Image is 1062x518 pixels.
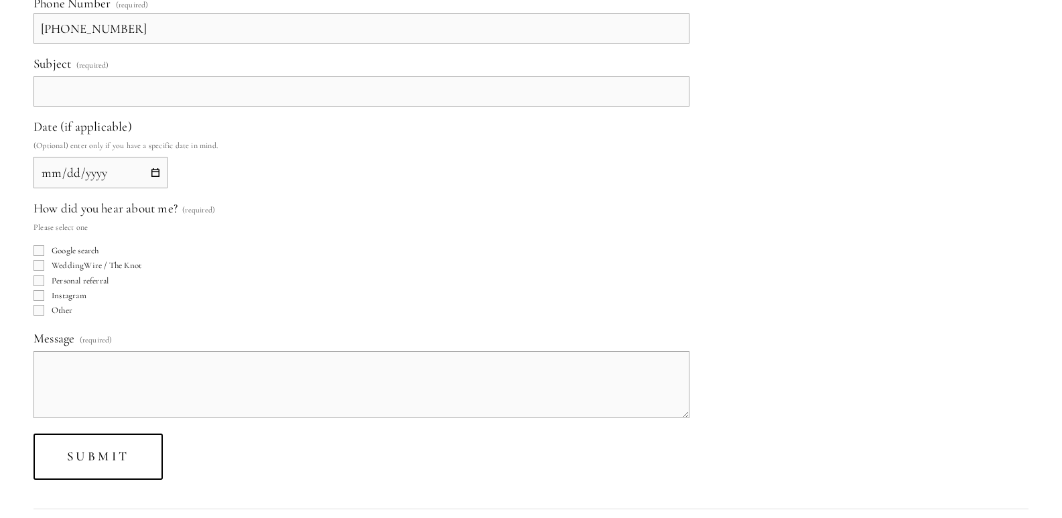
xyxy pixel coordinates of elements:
[34,137,689,154] p: (Optional) enter only if you have a specific date in mind.
[52,275,109,286] span: Personal referral
[76,56,109,74] span: (required)
[80,331,113,348] span: (required)
[52,245,98,256] span: Google search
[52,290,86,301] span: Instagram
[52,305,72,316] span: Other
[34,245,44,256] input: Google search
[34,330,74,346] span: Message
[34,200,178,216] span: How did you hear about me?
[34,305,44,316] input: Other
[34,218,215,236] p: Please select one
[34,275,44,286] input: Personal referral
[182,201,215,218] span: (required)
[116,1,149,9] span: (required)
[34,260,44,271] input: WeddingWire / The Knot
[34,56,71,71] span: Subject
[67,448,130,464] span: Submit
[52,260,141,271] span: WeddingWire / The Knot
[34,434,163,480] button: SubmitSubmit
[34,290,44,301] input: Instagram
[34,119,132,134] span: Date (if applicable)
